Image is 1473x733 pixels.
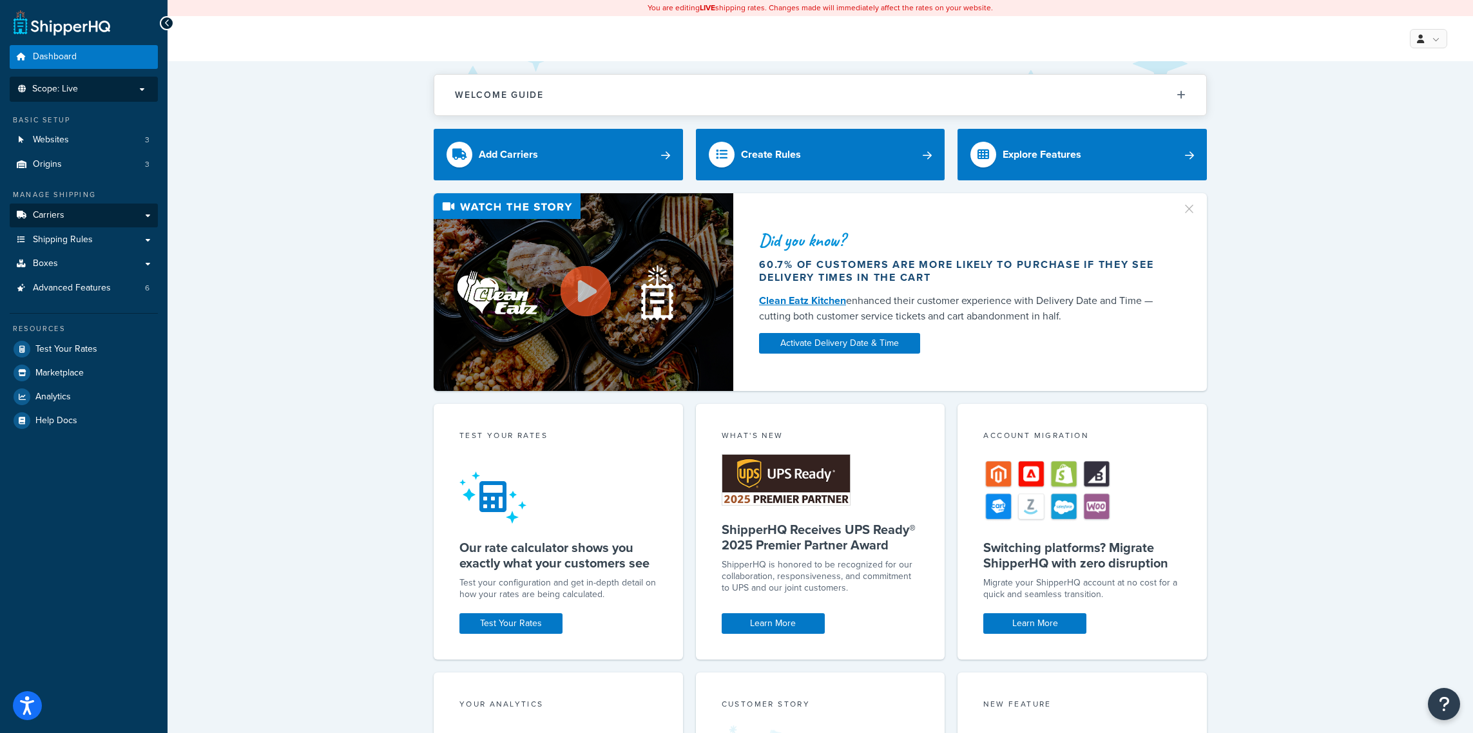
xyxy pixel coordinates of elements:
a: Origins3 [10,153,158,176]
div: Explore Features [1003,146,1081,164]
h5: Switching platforms? Migrate ShipperHQ with zero disruption [983,540,1181,571]
button: Welcome Guide [434,75,1206,115]
div: Add Carriers [479,146,538,164]
b: LIVE [700,2,715,14]
span: Origins [33,159,62,170]
a: Activate Delivery Date & Time [759,333,920,354]
a: Marketplace [10,361,158,385]
div: Account Migration [983,430,1181,444]
a: Boxes [10,252,158,276]
div: Resources [10,323,158,334]
div: Create Rules [741,146,801,164]
div: Customer Story [722,698,919,713]
h5: ShipperHQ Receives UPS Ready® 2025 Premier Partner Award [722,522,919,553]
a: Create Rules [696,129,945,180]
span: Advanced Features [33,283,111,294]
span: 3 [145,159,149,170]
span: Boxes [33,258,58,269]
div: 60.7% of customers are more likely to purchase if they see delivery times in the cart [759,258,1166,284]
span: Help Docs [35,415,77,426]
div: Your Analytics [459,698,657,713]
a: Dashboard [10,45,158,69]
li: Advanced Features [10,276,158,300]
span: Marketplace [35,368,84,379]
span: Test Your Rates [35,344,97,355]
a: Websites3 [10,128,158,152]
div: Migrate your ShipperHQ account at no cost for a quick and seamless transition. [983,577,1181,600]
button: Open Resource Center [1428,688,1460,720]
h5: Our rate calculator shows you exactly what your customers see [459,540,657,571]
div: Test your configuration and get in-depth detail on how your rates are being calculated. [459,577,657,600]
span: Analytics [35,392,71,403]
a: Carriers [10,204,158,227]
a: Test Your Rates [459,613,563,634]
a: Explore Features [958,129,1207,180]
div: What's New [722,430,919,444]
div: Test your rates [459,430,657,444]
span: Dashboard [33,52,77,62]
a: Clean Eatz Kitchen [759,293,846,308]
a: Advanced Features6 [10,276,158,300]
div: Did you know? [759,231,1166,249]
span: 6 [145,283,149,294]
div: Basic Setup [10,115,158,126]
a: Analytics [10,385,158,408]
li: Origins [10,153,158,176]
div: New Feature [983,698,1181,713]
a: Shipping Rules [10,228,158,252]
span: 3 [145,135,149,146]
img: Video thumbnail [434,193,733,391]
li: Websites [10,128,158,152]
p: ShipperHQ is honored to be recognized for our collaboration, responsiveness, and commitment to UP... [722,559,919,594]
span: Scope: Live [32,84,78,95]
span: Shipping Rules [33,234,93,245]
a: Learn More [722,613,825,634]
span: Websites [33,135,69,146]
span: Carriers [33,210,64,221]
div: Manage Shipping [10,189,158,200]
div: enhanced their customer experience with Delivery Date and Time — cutting both customer service ti... [759,293,1166,324]
h2: Welcome Guide [455,90,544,100]
a: Add Carriers [434,129,683,180]
a: Learn More [983,613,1086,634]
a: Test Your Rates [10,338,158,361]
a: Help Docs [10,409,158,432]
